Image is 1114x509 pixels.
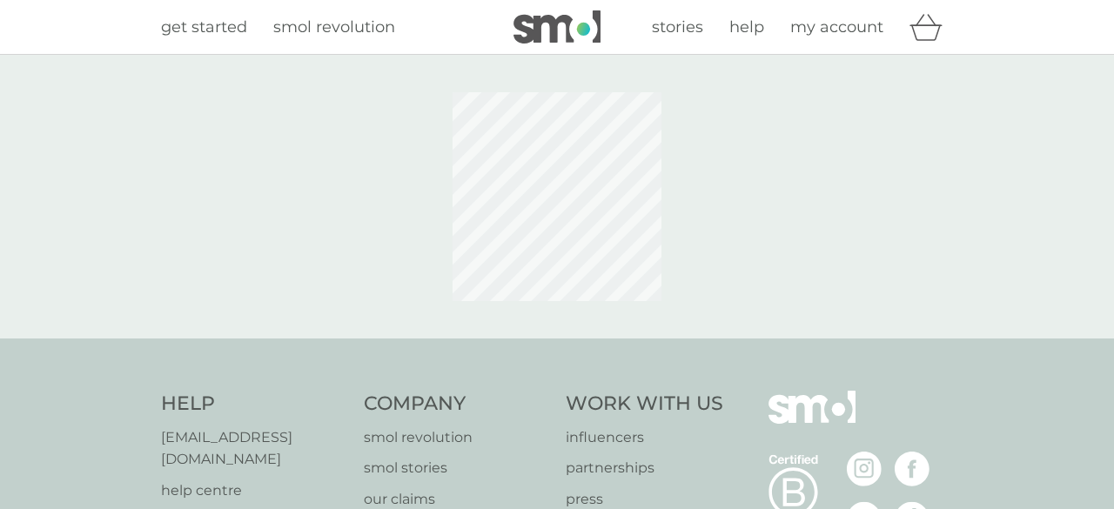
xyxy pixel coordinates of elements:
[161,15,247,40] a: get started
[768,391,856,450] img: smol
[566,426,723,449] a: influencers
[895,452,929,486] img: visit the smol Facebook page
[364,391,549,418] h4: Company
[566,457,723,479] a: partnerships
[364,457,549,479] a: smol stories
[909,10,953,44] div: basket
[729,15,764,40] a: help
[513,10,601,44] img: smol
[652,15,703,40] a: stories
[566,391,723,418] h4: Work With Us
[652,17,703,37] span: stories
[790,15,883,40] a: my account
[161,17,247,37] span: get started
[161,426,346,471] a: [EMAIL_ADDRESS][DOMAIN_NAME]
[729,17,764,37] span: help
[161,479,346,502] a: help centre
[161,391,346,418] h4: Help
[273,17,395,37] span: smol revolution
[364,426,549,449] a: smol revolution
[847,452,882,486] img: visit the smol Instagram page
[273,15,395,40] a: smol revolution
[790,17,883,37] span: my account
